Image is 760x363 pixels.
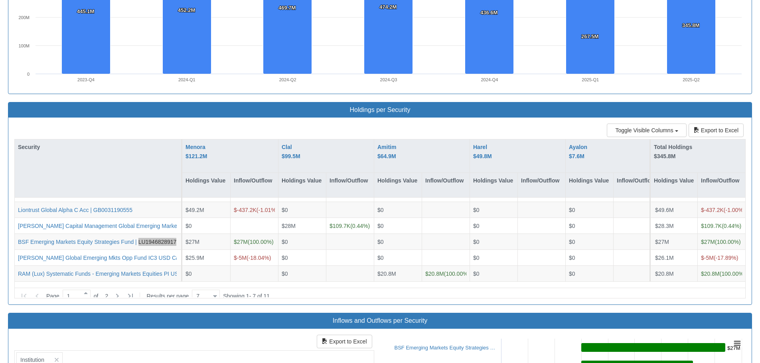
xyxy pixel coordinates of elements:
span: $0 [569,239,575,245]
div: Ayalon [569,143,587,161]
div: Holdings Value [278,173,326,197]
span: $-5M [234,255,247,261]
div: Inflow/Outflow [326,173,374,197]
span: ( -18.04 %) [234,255,271,261]
span: $-5M [701,255,714,261]
span: $0 [473,271,480,277]
span: $27M [655,239,669,245]
h3: Inflows and Outflows per Security [14,317,746,324]
div: Showing 1 - 7 of 11 [223,289,270,303]
div: of [16,289,223,303]
div: Inflow/Outflow [614,173,661,197]
span: ( 100.00 %) [701,239,741,245]
button: Export to Excel [689,124,744,137]
span: Results per page [146,292,189,300]
button: Clal $99.5M [282,143,300,161]
span: $25.9M [186,255,204,261]
span: ( -1.00 %) [701,207,745,213]
tspan: 474.2M [379,4,397,10]
text: 2025-Q1 [582,77,599,82]
button: [PERSON_NAME] Global Emerging Mkts Opp Fund IC3 USD Cap | LU1350656507 [18,254,225,262]
span: $109.7K [330,223,350,229]
span: $0 [377,255,384,261]
div: Menora [186,143,207,161]
span: $121.2M [186,153,207,159]
span: $0 [282,207,288,213]
tspan: 452.2M [178,7,195,13]
span: $27M [186,239,199,245]
div: Total Holdings [654,143,742,161]
span: $49.6M [655,207,674,213]
span: $0 [377,239,384,245]
span: ( 100.00 %) [701,271,745,277]
tspan: 436.6M [480,10,497,16]
tspan: 445.1M [77,8,94,14]
span: $20.8M [655,271,674,277]
span: $0 [282,239,288,245]
text: 2024-Q2 [279,77,296,82]
button: Harel $49.8M [473,143,492,161]
button: Ayalon $7.6M [569,143,587,161]
span: $0 [569,223,575,229]
span: $64.9M [377,153,396,159]
button: RAM (Lux) Systematic Funds - Emerging Markets Equities PI USD | LU1433244511 [18,270,225,278]
span: $0 [186,223,192,229]
div: Holdings Value [651,173,697,197]
span: $27M [234,239,248,245]
span: $345.8M [654,153,675,159]
div: Inflow/Outflow [518,173,565,197]
span: $99.5M [282,153,300,159]
span: ( -17.89 %) [701,255,738,261]
div: Amitim [377,143,396,161]
text: 100M [18,43,30,48]
span: Page [46,292,59,300]
div: Inflow/Outflow [422,173,470,197]
span: 2 [98,292,108,300]
text: 200M [18,15,30,20]
div: Liontrust Global Alpha C Acc | GB0031190555 [18,206,132,214]
button: BSF Emerging Markets Equity Strategies Fund | LU1946828917 [18,238,176,246]
span: $0 [186,271,192,277]
span: ( 100.00 %) [234,239,274,245]
span: $0 [282,255,288,261]
text: 2024-Q3 [380,77,397,82]
span: $-437.2K [701,207,724,213]
span: $28M [282,223,296,229]
tspan: 345.8M [682,22,699,28]
span: $0 [282,271,288,277]
span: ( 0.44 %) [701,223,741,229]
button: Amitim $64.9M [377,143,396,161]
span: ( -1.01 %) [234,207,278,213]
div: Holdings Value [566,173,613,197]
span: $0 [473,223,480,229]
div: Holdings Value [374,173,422,197]
button: Menora $121.2M [186,143,207,161]
div: Inflow/Outflow [698,173,745,197]
div: Holdings Value [182,173,230,197]
span: $28.3M [655,223,674,229]
span: $49.8M [473,153,492,159]
text: 2023-Q4 [77,77,95,82]
span: ( 100.00 %) [425,271,470,277]
div: Inflow/Outflow [231,173,278,197]
button: [PERSON_NAME] Capital Management Global Emerging Markets Opportunities Fund US Dollar A | IE00B4M... [18,222,306,230]
h3: Holdings per Security [14,106,746,114]
span: $0 [569,255,575,261]
span: $0 [377,223,384,229]
div: Harel [473,143,492,161]
text: 2024-Q4 [481,77,498,82]
span: $7.6M [569,153,584,159]
span: $20.8M [377,271,396,277]
span: ( 0.44 %) [330,223,370,229]
span: $0 [569,271,575,277]
div: Security [15,139,181,155]
div: Clal [282,143,300,161]
button: Export to Excel [317,335,372,348]
span: $26.1M [655,255,674,261]
span: $27M [701,239,715,245]
div: Holdings Value [470,173,517,197]
span: $0 [473,207,480,213]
